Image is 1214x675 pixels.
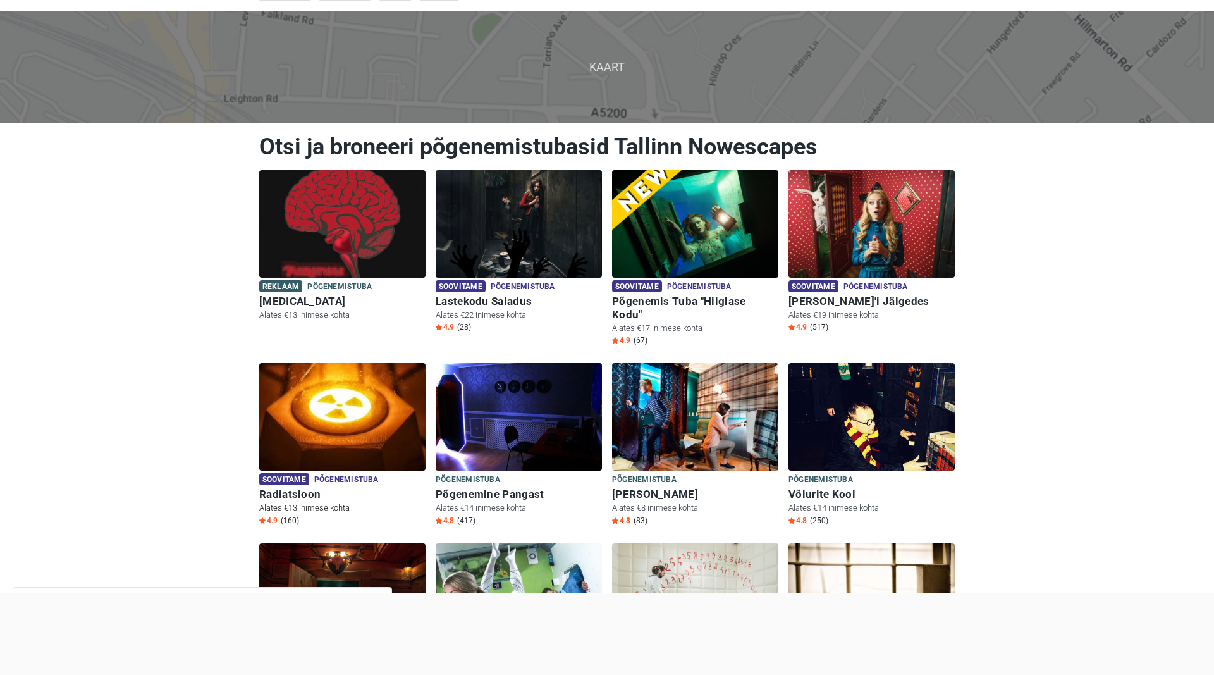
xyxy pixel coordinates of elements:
[436,488,602,501] h6: Põgenemine Pangast
[436,295,602,308] h6: Lastekodu Saladus
[788,322,807,332] span: 4.9
[259,363,426,471] img: Radiatsioon
[436,473,500,487] span: Põgenemistuba
[788,170,955,278] img: Alice'i Jälgedes
[259,170,426,323] a: Paranoia Reklaam Põgenemistuba [MEDICAL_DATA] Alates €13 inimese kohta
[810,516,828,526] span: (250)
[281,516,299,526] span: (160)
[788,517,795,524] img: Star
[290,593,925,672] iframe: Advertisement
[612,170,778,349] a: Põgenemis Tuba "Hiiglase Kodu" Soovitame Põgenemistuba Põgenemis Tuba "Hiiglase Kodu" Alates €17 ...
[436,543,602,651] img: Gravity
[436,517,442,524] img: Star
[314,473,379,487] span: Põgenemistuba
[788,502,955,514] p: Alates €14 inimese kohta
[259,170,426,278] img: Paranoia
[259,309,426,321] p: Alates €13 inimese kohta
[612,335,630,345] span: 4.9
[788,516,807,526] span: 4.8
[788,363,955,528] a: Võlurite Kool Põgenemistuba Võlurite Kool Alates €14 inimese kohta Star4.8 (250)
[436,322,454,332] span: 4.9
[612,517,618,524] img: Star
[810,322,828,332] span: (517)
[491,280,555,294] span: Põgenemistuba
[612,363,778,471] img: Sherlock Holmes
[612,543,778,651] img: Psühhiaatriahaigla
[667,280,732,294] span: Põgenemistuba
[612,502,778,514] p: Alates €8 inimese kohta
[259,502,426,514] p: Alates €13 inimese kohta
[436,502,602,514] p: Alates €14 inimese kohta
[259,133,955,161] h1: Otsi ja broneeri põgenemistubasid Tallinn Nowescapes
[436,170,602,278] img: Lastekodu Saladus
[259,280,302,292] span: Reklaam
[634,335,647,345] span: (67)
[634,516,647,526] span: (83)
[259,488,426,501] h6: Radiatsioon
[436,280,486,292] span: Soovitame
[259,516,278,526] span: 4.9
[259,473,309,485] span: Soovitame
[436,324,442,330] img: Star
[843,280,908,294] span: Põgenemistuba
[788,170,955,335] a: Alice'i Jälgedes Soovitame Põgenemistuba [PERSON_NAME]'i Jälgedes Alates €19 inimese kohta Star4....
[788,280,838,292] span: Soovitame
[436,363,602,471] img: Põgenemine Pangast
[13,587,392,662] div: See veebileht kasutab enda ja kolmandate osapoolte küpsiseid, et tuua sinuni parim kasutajakogemu...
[612,337,618,344] img: Star
[788,543,955,651] img: Põgenemine Vanglast
[457,322,471,332] span: (28)
[436,170,602,335] a: Lastekodu Saladus Soovitame Põgenemistuba Lastekodu Saladus Alates €22 inimese kohta Star4.9 (28)
[436,309,602,321] p: Alates €22 inimese kohta
[436,516,454,526] span: 4.8
[457,516,475,526] span: (417)
[259,517,266,524] img: Star
[612,295,778,321] h6: Põgenemis Tuba "Hiiglase Kodu"
[788,324,795,330] img: Star
[612,323,778,334] p: Alates €17 inimese kohta
[612,473,677,487] span: Põgenemistuba
[612,488,778,501] h6: [PERSON_NAME]
[259,543,426,651] img: Shambala
[307,280,372,294] span: Põgenemistuba
[612,363,778,528] a: Sherlock Holmes Põgenemistuba [PERSON_NAME] Alates €8 inimese kohta Star4.8 (83)
[788,363,955,471] img: Võlurite Kool
[788,295,955,308] h6: [PERSON_NAME]'i Jälgedes
[259,295,426,308] h6: [MEDICAL_DATA]
[436,363,602,528] a: Põgenemine Pangast Põgenemistuba Põgenemine Pangast Alates €14 inimese kohta Star4.8 (417)
[788,488,955,501] h6: Võlurite Kool
[788,473,853,487] span: Põgenemistuba
[612,170,778,278] img: Põgenemis Tuba "Hiiglase Kodu"
[788,309,955,321] p: Alates €19 inimese kohta
[259,363,426,528] a: Radiatsioon Soovitame Põgenemistuba Radiatsioon Alates €13 inimese kohta Star4.9 (160)
[612,280,662,292] span: Soovitame
[612,516,630,526] span: 4.8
